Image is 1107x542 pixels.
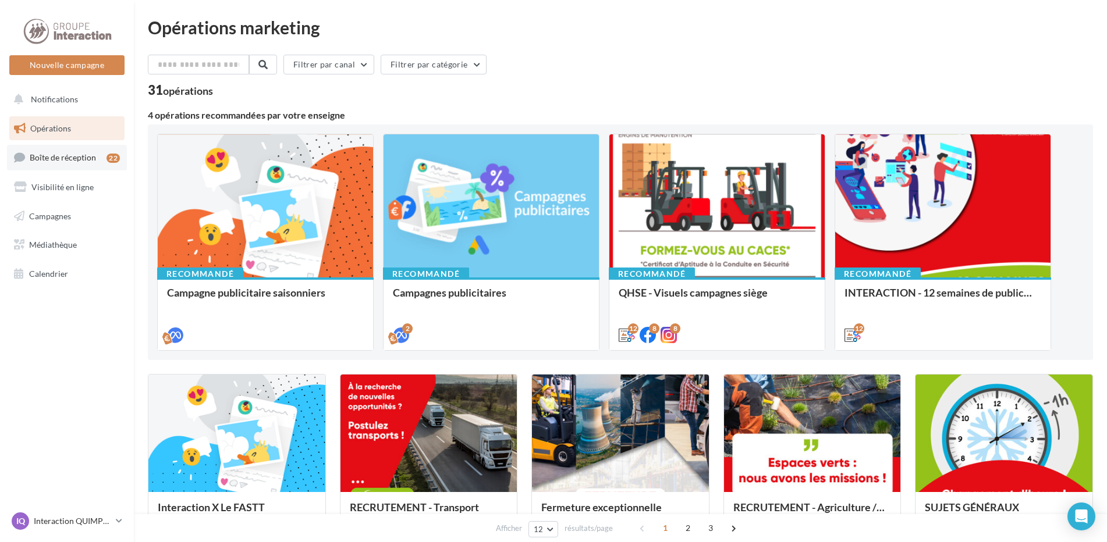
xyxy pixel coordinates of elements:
[16,515,25,527] span: IQ
[845,287,1041,310] div: INTERACTION - 12 semaines de publication
[34,515,111,527] p: Interaction QUIMPER
[656,519,675,537] span: 1
[7,87,122,112] button: Notifications
[148,84,213,97] div: 31
[29,269,68,279] span: Calendrier
[619,287,815,310] div: QHSE - Visuels campagnes siège
[30,123,71,133] span: Opérations
[7,175,127,199] a: Visibilité en ligne
[679,519,697,537] span: 2
[148,19,1093,36] div: Opérations marketing
[148,110,1093,120] div: 4 opérations recommandées par votre enseigne
[925,501,1083,525] div: SUJETS GÉNÉRAUX
[31,182,94,192] span: Visibilité en ligne
[7,145,127,170] a: Boîte de réception22
[29,211,71,220] span: Campagnes
[402,323,413,334] div: 2
[158,501,316,525] div: Interaction X Le FASTT
[107,154,120,163] div: 22
[383,268,469,280] div: Recommandé
[7,204,127,229] a: Campagnes
[350,501,508,525] div: RECRUTEMENT - Transport
[609,268,695,280] div: Recommandé
[30,152,96,162] span: Boîte de réception
[7,116,127,141] a: Opérations
[381,55,487,74] button: Filtrer par catégorie
[649,323,659,334] div: 8
[628,323,638,334] div: 12
[163,85,213,96] div: opérations
[541,501,700,525] div: Fermeture exceptionnelle
[7,233,127,257] a: Médiathèque
[701,519,720,537] span: 3
[1067,502,1095,530] div: Open Intercom Messenger
[393,287,590,310] div: Campagnes publicitaires
[854,323,864,334] div: 12
[9,55,125,75] button: Nouvelle campagne
[9,510,125,532] a: IQ Interaction QUIMPER
[733,501,892,525] div: RECRUTEMENT - Agriculture / Espaces verts
[167,287,364,310] div: Campagne publicitaire saisonniers
[565,523,613,534] span: résultats/page
[7,262,127,286] a: Calendrier
[528,521,558,537] button: 12
[157,268,243,280] div: Recommandé
[29,240,77,249] span: Médiathèque
[534,525,544,534] span: 12
[283,55,374,74] button: Filtrer par canal
[496,523,522,534] span: Afficher
[835,268,921,280] div: Recommandé
[670,323,680,334] div: 8
[31,94,78,104] span: Notifications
